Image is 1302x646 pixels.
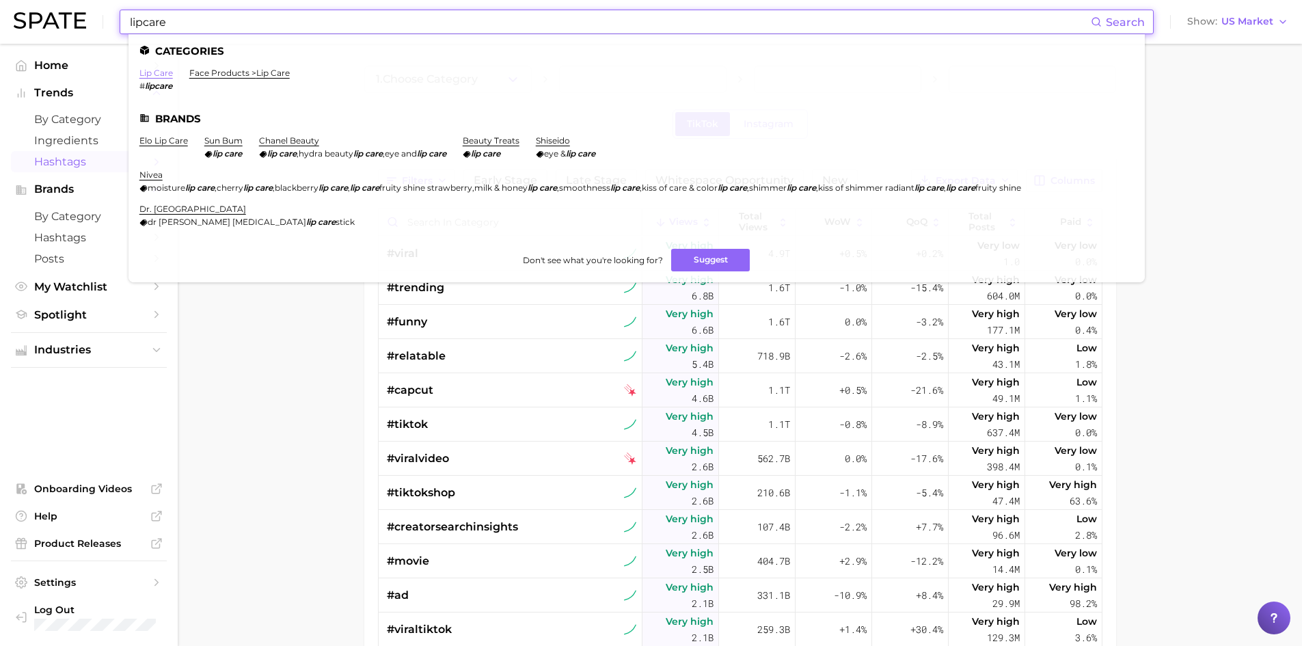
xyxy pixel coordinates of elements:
[1049,476,1097,493] span: Very high
[692,425,714,441] span: 4.5b
[910,450,943,467] span: -17.6%
[757,621,790,638] span: 259.3b
[213,148,242,159] em: lip care
[139,183,1021,193] div: , , , , , , , , ,
[185,183,215,193] em: lip care
[379,578,1102,613] button: #adtiktok sustained riserVery high2.1b331.1b-10.9%+8.4%Very high29.9mVery high98.2%
[536,135,570,146] a: shiseido
[544,148,566,159] span: eye &
[379,510,1102,544] button: #creatorsearchinsightstiktok sustained riserVery high2.6b107.4b-2.2%+7.7%Very high96.6mLow2.8%
[1075,288,1097,304] span: 0.0%
[768,280,790,296] span: 1.6t
[34,134,144,147] span: Ingredients
[992,493,1020,509] span: 47.4m
[1221,18,1273,25] span: US Market
[34,280,144,293] span: My Watchlist
[987,288,1020,304] span: 604.0m
[1076,340,1097,356] span: Low
[34,344,144,356] span: Industries
[834,587,867,604] span: -10.9%
[1075,356,1097,373] span: 1.8%
[379,305,1102,339] button: #funnytiktok sustained riserVery high6.6b1.6t0.0%-3.2%Very high177.1mVery low0.4%
[624,350,636,362] img: tiktok sustained riser
[671,249,750,271] button: Suggest
[128,10,1091,33] input: Search here for a brand, industry, or ingredient
[387,382,433,399] span: #capcut
[11,340,167,360] button: Industries
[11,600,167,635] a: Log out. Currently logged in with e-mail Michelle.Cassell@clorox.com.
[972,442,1020,459] span: Very high
[474,183,528,193] span: milk & honey
[1055,442,1097,459] span: Very low
[523,255,663,265] span: Don't see what you're looking for?
[34,604,170,616] span: Log Out
[972,306,1020,322] span: Very high
[34,231,144,244] span: Hashtags
[666,306,714,322] span: Very high
[624,521,636,533] img: tiktok sustained riser
[1106,16,1145,29] span: Search
[839,553,867,569] span: +2.9%
[624,418,636,431] img: tiktok sustained riser
[1055,408,1097,425] span: Very low
[1075,630,1097,646] span: 3.6%
[11,130,167,151] a: Ingredients
[1076,613,1097,630] span: Low
[987,322,1020,338] span: 177.1m
[387,621,452,638] span: #viraltiktok
[11,572,167,593] a: Settings
[916,416,943,433] span: -8.9%
[139,113,1134,124] li: Brands
[910,621,943,638] span: +30.4%
[1075,390,1097,407] span: 1.1%
[916,485,943,501] span: -5.4%
[139,135,188,146] a: elo lip care
[910,382,943,399] span: -21.6%
[624,623,636,636] img: tiktok sustained riser
[839,382,867,399] span: +0.5%
[379,183,472,193] span: fruity shine strawberry
[845,450,867,467] span: 0.0%
[757,450,790,467] span: 562.7b
[318,183,348,193] em: lip care
[768,382,790,399] span: 1.1t
[267,148,297,159] em: lip care
[666,545,714,561] span: Very high
[387,450,449,467] span: #viralvideo
[642,183,718,193] span: kiss of care & color
[992,527,1020,543] span: 96.6m
[1187,18,1217,25] span: Show
[11,533,167,554] a: Product Releases
[387,485,455,501] span: #tiktokshop
[259,148,446,159] div: , ,
[1075,425,1097,441] span: 0.0%
[839,519,867,535] span: -2.2%
[379,544,1102,578] button: #movietiktok sustained riserVery high2.5b404.7b+2.9%-12.2%Very high14.4mVery low0.1%
[11,304,167,325] a: Spotlight
[243,183,273,193] em: lip care
[845,314,867,330] span: 0.0%
[666,340,714,356] span: Very high
[916,314,943,330] span: -3.2%
[34,87,144,99] span: Trends
[148,217,306,227] span: dr [PERSON_NAME] [MEDICAL_DATA]
[992,390,1020,407] span: 49.1m
[34,252,144,265] span: Posts
[471,148,500,159] em: lip care
[972,579,1020,595] span: Very high
[1075,322,1097,338] span: 0.4%
[757,553,790,569] span: 404.7b
[818,183,914,193] span: kiss of shimmer radiant
[1075,527,1097,543] span: 2.8%
[624,487,636,499] img: tiktok sustained riser
[387,519,518,535] span: #creatorsearchinsights
[666,613,714,630] span: Very high
[768,416,790,433] span: 1.1t
[336,217,355,227] span: stick
[353,148,383,159] em: lip care
[350,183,379,193] em: lip care
[692,356,714,373] span: 5.4b
[692,561,714,578] span: 2.5b
[11,227,167,248] a: Hashtags
[972,613,1020,630] span: Very high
